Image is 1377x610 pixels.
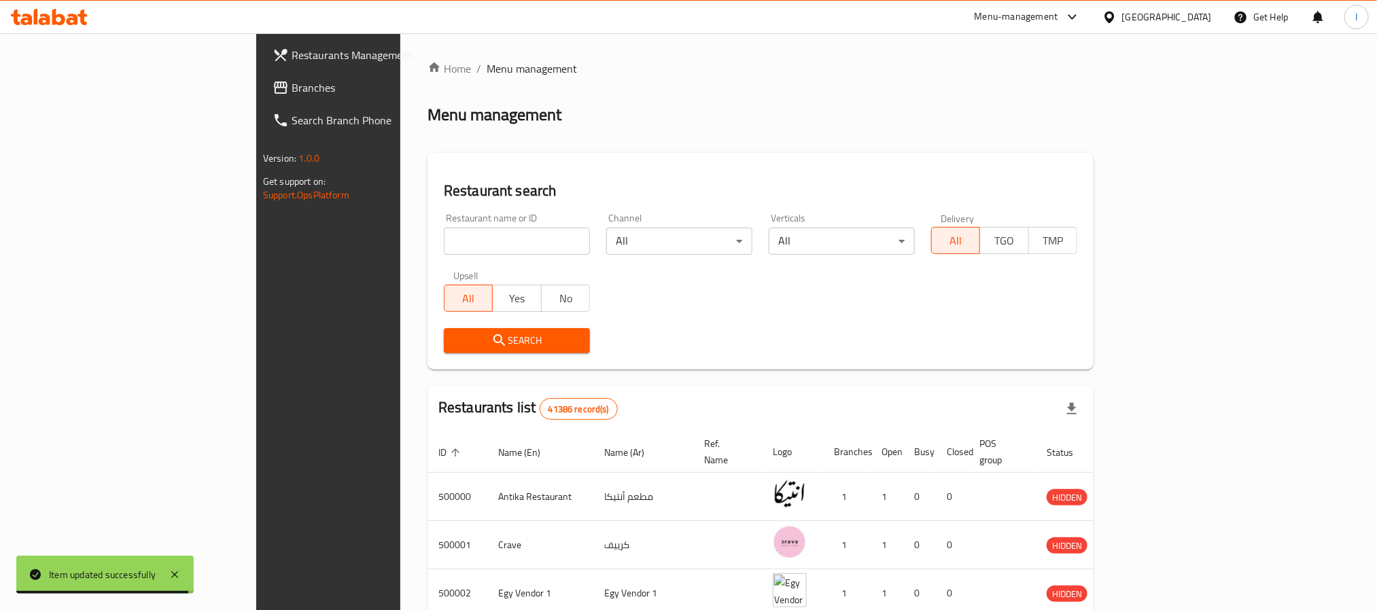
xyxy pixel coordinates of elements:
[1056,393,1088,425] div: Export file
[428,104,561,126] h2: Menu management
[593,521,693,569] td: كرييف
[606,228,752,255] div: All
[453,271,478,281] label: Upsell
[262,104,486,137] a: Search Branch Phone
[498,289,536,308] span: Yes
[823,431,871,473] th: Branches
[1355,10,1357,24] span: I
[49,567,156,582] div: Item updated successfully
[455,332,579,349] span: Search
[762,431,823,473] th: Logo
[1122,10,1212,24] div: [GEOGRAPHIC_DATA]
[936,431,969,473] th: Closed
[547,289,585,308] span: No
[263,149,296,167] span: Version:
[604,444,662,461] span: Name (Ar)
[444,181,1077,201] h2: Restaurant search
[979,435,1019,468] span: POS group
[540,403,617,416] span: 41386 record(s)
[487,60,577,77] span: Menu management
[487,521,593,569] td: Crave
[292,112,475,128] span: Search Branch Phone
[975,9,1058,25] div: Menu-management
[450,289,487,308] span: All
[931,227,980,254] button: All
[593,473,693,521] td: مطعم أنتيكا
[292,79,475,96] span: Branches
[903,431,936,473] th: Busy
[262,39,486,71] a: Restaurants Management
[1047,444,1091,461] span: Status
[986,231,1023,251] span: TGO
[487,473,593,521] td: Antika Restaurant
[823,521,871,569] td: 1
[773,477,807,511] img: Antika Restaurant
[1047,586,1087,602] span: HIDDEN
[438,444,464,461] span: ID
[1028,227,1077,254] button: TMP
[823,473,871,521] td: 1
[773,573,807,607] img: Egy Vendor 1
[541,285,590,312] button: No
[1047,489,1087,505] div: HIDDEN
[1047,538,1087,554] span: HIDDEN
[769,228,915,255] div: All
[444,285,493,312] button: All
[704,435,746,468] span: Ref. Name
[1047,490,1087,505] span: HIDDEN
[428,60,1094,77] nav: breadcrumb
[979,227,1028,254] button: TGO
[438,397,618,420] h2: Restaurants list
[903,521,936,569] td: 0
[498,444,558,461] span: Name (En)
[444,228,590,255] input: Search for restaurant name or ID..
[262,71,486,104] a: Branches
[937,231,975,251] span: All
[871,521,903,569] td: 1
[298,149,319,167] span: 1.0.0
[540,398,618,420] div: Total records count
[871,473,903,521] td: 1
[444,328,590,353] button: Search
[292,47,475,63] span: Restaurants Management
[903,473,936,521] td: 0
[936,521,969,569] td: 0
[492,285,541,312] button: Yes
[936,473,969,521] td: 0
[263,186,349,204] a: Support.OpsPlatform
[1034,231,1072,251] span: TMP
[263,173,326,190] span: Get support on:
[871,431,903,473] th: Open
[773,525,807,559] img: Crave
[941,213,975,223] label: Delivery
